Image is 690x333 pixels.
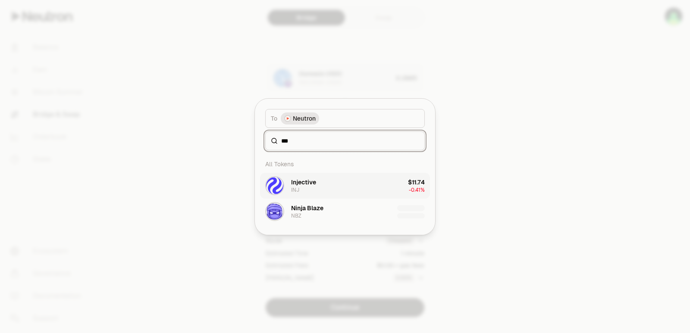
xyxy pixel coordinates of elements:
[260,199,430,224] button: NBZ LogoNinja BlazeNBZ
[291,178,316,187] div: Injective
[409,187,425,193] span: -0.41%
[293,114,316,123] span: Neutron
[271,114,277,123] span: To
[260,173,430,199] button: INJ LogoInjectiveINJ$11.74-0.41%
[408,178,425,187] div: $11.74
[291,187,299,193] div: INJ
[285,116,290,121] img: Neutron Logo
[266,177,283,194] img: INJ Logo
[265,109,425,128] button: ToNeutron LogoNeutron
[291,204,323,212] div: Ninja Blaze
[260,156,430,173] div: All Tokens
[266,203,283,220] img: NBZ Logo
[291,212,301,219] div: NBZ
